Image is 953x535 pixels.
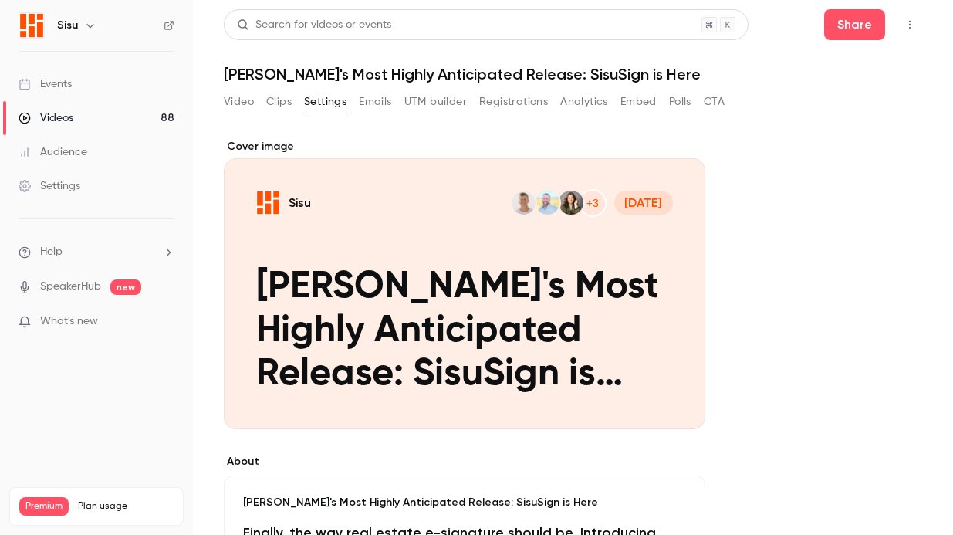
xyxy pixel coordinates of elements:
[620,90,657,114] button: Embed
[19,144,87,160] div: Audience
[704,90,725,114] button: CTA
[40,279,101,295] a: SpeakerHub
[224,139,705,154] label: Cover image
[19,110,73,126] div: Videos
[243,495,686,510] p: [PERSON_NAME]'s Most Highly Anticipated Release: SisuSign is Here
[404,90,467,114] button: UTM builder
[110,279,141,295] span: new
[824,9,885,40] button: Share
[78,500,174,513] span: Plan usage
[40,313,98,330] span: What's new
[19,244,174,260] li: help-dropdown-opener
[266,90,292,114] button: Clips
[224,90,254,114] button: Video
[19,497,69,516] span: Premium
[19,13,44,38] img: Sisu
[237,17,391,33] div: Search for videos or events
[669,90,691,114] button: Polls
[224,454,705,469] label: About
[224,65,922,83] h1: [PERSON_NAME]'s Most Highly Anticipated Release: SisuSign is Here
[19,178,80,194] div: Settings
[304,90,346,114] button: Settings
[359,90,391,114] button: Emails
[897,12,922,37] button: Top Bar Actions
[57,18,78,33] h6: Sisu
[224,139,705,429] section: Cover image
[479,90,548,114] button: Registrations
[19,76,72,92] div: Events
[560,90,608,114] button: Analytics
[40,244,63,260] span: Help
